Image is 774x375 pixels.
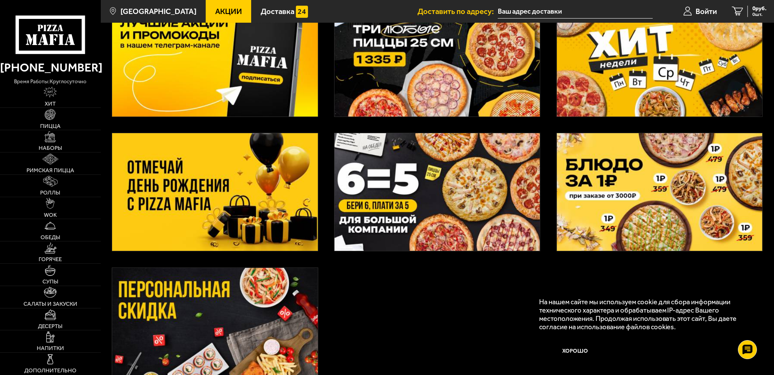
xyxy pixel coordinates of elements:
[39,145,62,151] span: Наборы
[24,368,77,373] span: Дополнительно
[539,298,751,331] p: На нашем сайте мы используем cookie для сбора информации технического характера и обрабатываем IP...
[261,8,294,15] span: Доставка
[296,6,308,18] img: 15daf4d41897b9f0e9f617042186c801.svg
[41,235,60,240] span: Обеды
[120,8,197,15] span: [GEOGRAPHIC_DATA]
[38,324,63,329] span: Десерты
[23,301,77,307] span: Салаты и закуски
[39,257,62,262] span: Горячее
[40,123,61,129] span: Пицца
[417,8,498,15] span: Доставить по адресу:
[44,212,57,218] span: WOK
[27,168,74,173] span: Римская пицца
[752,6,766,11] span: 0 руб.
[40,190,60,196] span: Роллы
[45,101,56,107] span: Хит
[37,345,64,351] span: Напитки
[498,5,653,19] input: Ваш адрес доставки
[539,339,612,363] button: Хорошо
[696,8,717,15] span: Войти
[752,12,766,17] span: 0 шт.
[42,279,58,285] span: Супы
[215,8,242,15] span: Акции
